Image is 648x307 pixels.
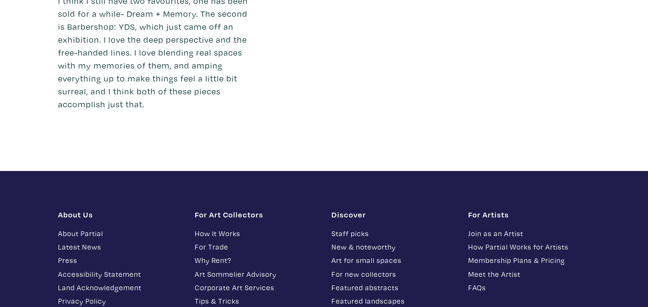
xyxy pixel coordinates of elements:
a: Land Acknowledgement [58,282,180,293]
a: Featured abstracts [331,282,454,293]
a: Membership Plans & Pricing [468,255,590,266]
a: For new collectors [331,269,454,280]
a: Press [58,255,180,266]
a: Meet the Artist [468,269,590,280]
a: Join as an Artist [468,228,590,239]
a: Art for small spaces [331,255,454,266]
h1: For Art Collectors [195,210,317,219]
a: Why Rent? [195,255,317,266]
a: Staff picks [331,228,454,239]
a: Latest News [58,241,180,252]
h1: Discover [331,210,454,219]
a: For Trade [195,241,317,252]
a: Tips & Tricks [195,296,317,307]
a: New & noteworthy [331,241,454,252]
a: Corporate Art Services [195,282,317,293]
a: About Partial [58,228,180,239]
a: Art Sommelier Advisory [195,269,317,280]
a: FAQs [468,282,590,293]
a: How Partial Works for Artists [468,241,590,252]
a: Privacy Policy [58,296,180,307]
h1: About Us [58,210,180,219]
a: How It Works [195,228,317,239]
a: Featured landscapes [331,296,454,307]
a: Accessibility Statement [58,269,180,280]
h1: For Artists [468,210,590,219]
